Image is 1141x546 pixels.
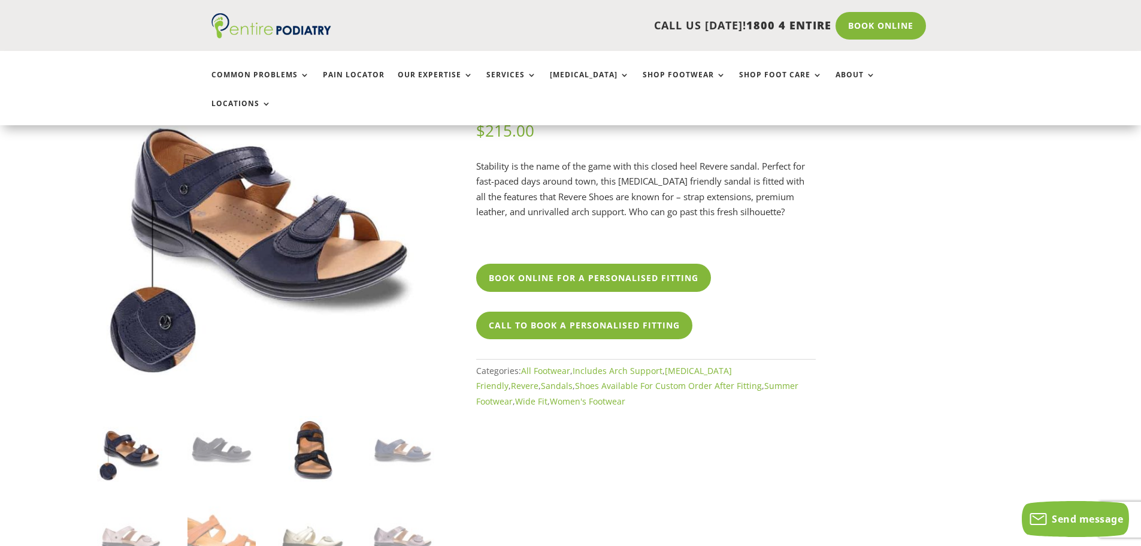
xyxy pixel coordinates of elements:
[521,365,570,376] a: All Footwear
[746,18,831,32] span: 1800 4 ENTIRE
[476,120,485,141] span: $
[836,71,876,96] a: About
[550,71,629,96] a: [MEDICAL_DATA]
[739,71,822,96] a: Shop Foot Care
[476,159,816,229] p: Stability is the name of the game with this closed heel Revere sandal. Perfect for fast-paced day...
[476,120,534,141] bdi: 215.00
[573,365,662,376] a: Includes Arch Support
[550,396,625,407] a: Women's Footwear
[476,312,692,339] a: Call To Book A Personalised Fitting
[211,99,271,125] a: Locations
[476,380,798,407] a: Summer Footwear
[515,396,547,407] a: Wide Fit
[323,71,385,96] a: Pain Locator
[511,380,538,391] a: Revere
[836,12,926,40] a: Book Online
[97,416,165,484] img: Geneva Womens Sandal in Navy Colour
[575,380,762,391] a: Shoes Available For Custom Order After Fitting
[643,71,726,96] a: Shop Footwear
[377,18,831,34] p: CALL US [DATE]!
[486,71,537,96] a: Services
[278,416,346,484] img: Revere Geneva Closed Heel Women's Sandal - Image 3
[541,380,573,391] a: Sandals
[211,13,331,38] img: logo (1)
[211,71,310,96] a: Common Problems
[1052,512,1123,526] span: Send message
[1022,501,1129,537] button: Send message
[398,71,473,96] a: Our Expertise
[476,365,798,407] span: Categories: , , , , , , , ,
[211,29,331,41] a: Entire Podiatry
[476,264,711,291] a: Book Online For A Personalised Fitting
[369,416,437,484] img: Revere Geneva Closed Heel Women's Sandal - Image 4
[187,416,255,484] img: Revere Geneva Closed Heel Women's Sandal - Image 2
